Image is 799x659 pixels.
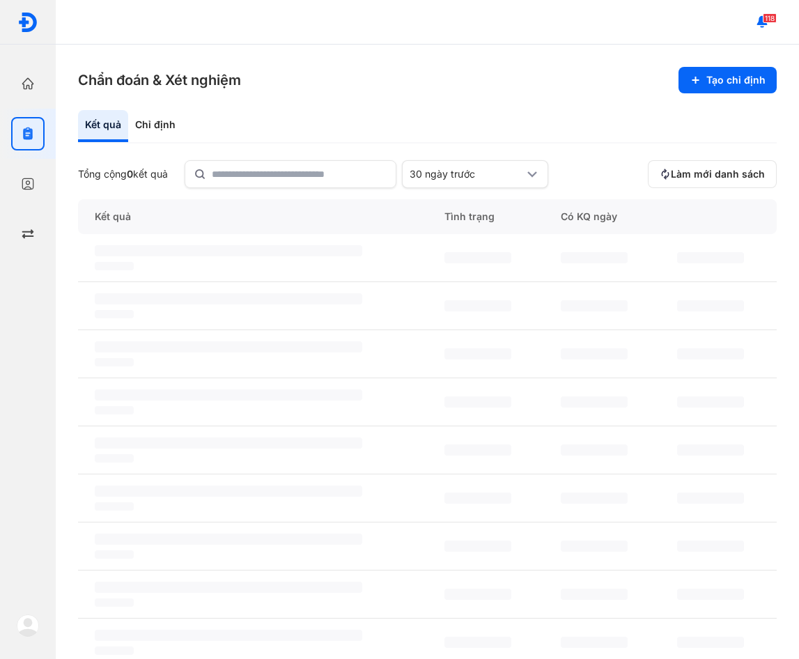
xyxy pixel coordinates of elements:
[677,541,744,552] span: ‌
[95,486,362,497] span: ‌
[95,598,134,607] span: ‌
[127,168,133,180] span: 0
[17,614,39,637] img: logo
[544,199,660,234] div: Có KQ ngày
[677,252,744,263] span: ‌
[410,168,524,180] div: 30 ngày trước
[95,358,134,366] span: ‌
[677,444,744,456] span: ‌
[444,541,511,552] span: ‌
[17,12,38,33] img: logo
[561,541,628,552] span: ‌
[677,637,744,648] span: ‌
[78,70,241,90] h3: Chẩn đoán & Xét nghiệm
[95,630,362,641] span: ‌
[677,300,744,311] span: ‌
[95,293,362,304] span: ‌
[561,252,628,263] span: ‌
[561,396,628,408] span: ‌
[95,534,362,545] span: ‌
[561,493,628,504] span: ‌
[444,348,511,359] span: ‌
[561,348,628,359] span: ‌
[78,110,128,142] div: Kết quả
[677,589,744,600] span: ‌
[648,160,777,188] button: Làm mới danh sách
[95,582,362,593] span: ‌
[95,646,134,655] span: ‌
[428,199,544,234] div: Tình trạng
[95,262,134,270] span: ‌
[677,396,744,408] span: ‌
[677,493,744,504] span: ‌
[95,389,362,401] span: ‌
[95,341,362,352] span: ‌
[95,437,362,449] span: ‌
[95,406,134,414] span: ‌
[444,493,511,504] span: ‌
[444,589,511,600] span: ‌
[561,637,628,648] span: ‌
[561,589,628,600] span: ‌
[677,348,744,359] span: ‌
[671,168,765,180] span: Làm mới danh sách
[444,444,511,456] span: ‌
[95,310,134,318] span: ‌
[444,252,511,263] span: ‌
[444,396,511,408] span: ‌
[95,454,134,463] span: ‌
[95,502,134,511] span: ‌
[678,67,777,93] button: Tạo chỉ định
[444,300,511,311] span: ‌
[444,637,511,648] span: ‌
[561,300,628,311] span: ‌
[78,168,168,180] div: Tổng cộng kết quả
[763,13,777,23] span: 118
[95,245,362,256] span: ‌
[95,550,134,559] span: ‌
[128,110,183,142] div: Chỉ định
[561,444,628,456] span: ‌
[78,199,428,234] div: Kết quả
